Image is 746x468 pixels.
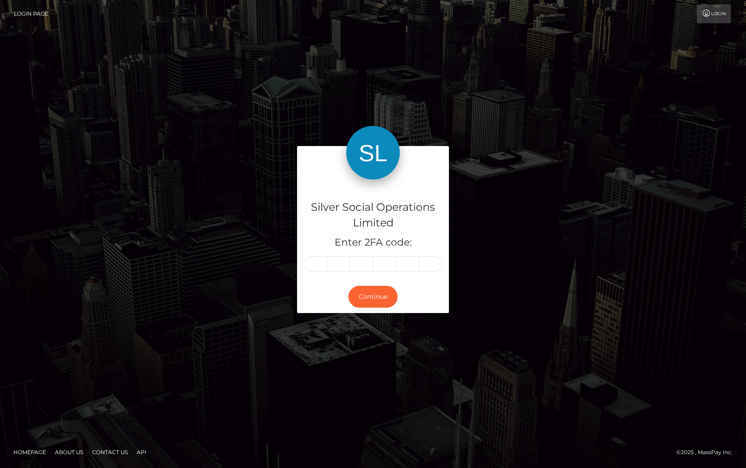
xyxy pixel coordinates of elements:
[10,445,50,459] a: Homepage
[348,286,398,308] button: Continue
[133,445,150,459] a: API
[676,447,739,457] div: © 2025 , MassPay Inc.
[304,200,442,231] h4: Silver Social Operations Limited
[697,4,731,23] a: Login
[304,236,442,250] h5: Enter 2FA code:
[88,445,131,459] a: Contact Us
[51,445,87,459] a: About Us
[346,126,400,180] img: Silver Social Operations Limited
[14,4,48,23] a: Login Page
